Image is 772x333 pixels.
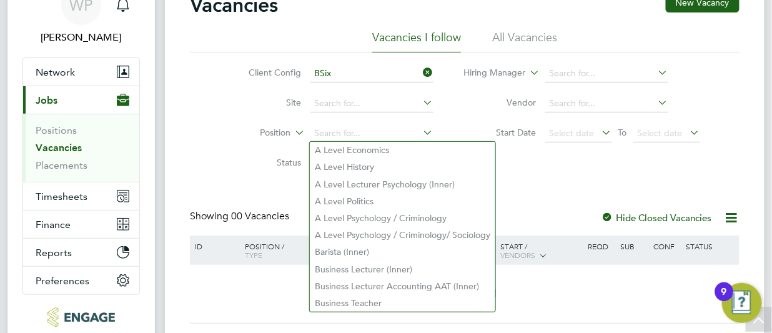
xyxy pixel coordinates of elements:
[36,124,77,136] a: Positions
[545,95,668,112] input: Search for...
[23,211,139,238] button: Finance
[500,250,535,260] span: Vendors
[372,30,461,52] li: Vacancies I follow
[36,159,87,171] a: Placements
[36,275,89,287] span: Preferences
[47,307,114,327] img: click-cms-logo-retina.png
[22,307,140,327] a: Go to home page
[231,210,289,222] span: 00 Vacancies
[497,236,585,267] div: Start /
[618,236,650,257] div: Sub
[245,250,262,260] span: Type
[23,58,139,86] button: Network
[310,210,495,227] li: A Level Psychology / Criminology
[454,67,526,79] label: Hiring Manager
[310,125,433,142] input: Search for...
[36,66,75,78] span: Network
[465,97,537,108] label: Vendor
[650,236,683,257] div: Conf
[310,65,433,82] input: Search for...
[721,292,727,308] div: 9
[683,236,738,257] div: Status
[22,30,140,45] span: Wendy Preedy
[230,157,302,168] label: Status
[310,295,495,312] li: Business Teacher
[722,283,762,323] button: Open Resource Center, 9 new notifications
[36,94,57,106] span: Jobs
[36,247,72,259] span: Reports
[585,236,617,257] div: Reqd
[192,287,738,301] div: No data found
[230,67,302,78] label: Client Config
[310,159,495,176] li: A Level History
[638,127,683,139] span: Select date
[36,142,82,154] a: Vacancies
[310,244,495,261] li: Barista (Inner)
[550,127,595,139] span: Select date
[310,95,433,112] input: Search for...
[310,278,495,295] li: Business Lecturer Accounting AAT (Inner)
[23,114,139,182] div: Jobs
[310,193,495,210] li: A Level Politics
[235,236,323,266] div: Position /
[23,86,139,114] button: Jobs
[601,212,712,224] label: Hide Closed Vacancies
[23,239,139,266] button: Reports
[23,182,139,210] button: Timesheets
[36,191,87,202] span: Timesheets
[310,261,495,278] li: Business Lecturer (Inner)
[192,236,235,257] div: ID
[219,127,291,139] label: Position
[465,127,537,138] label: Start Date
[310,176,495,193] li: A Level Lecturer Psychology (Inner)
[492,30,557,52] li: All Vacancies
[310,227,495,244] li: A Level Psychology / Criminology/ Sociology
[615,124,631,141] span: To
[190,210,292,223] div: Showing
[545,65,668,82] input: Search for...
[23,267,139,294] button: Preferences
[230,97,302,108] label: Site
[36,219,71,231] span: Finance
[310,142,495,159] li: A Level Economics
